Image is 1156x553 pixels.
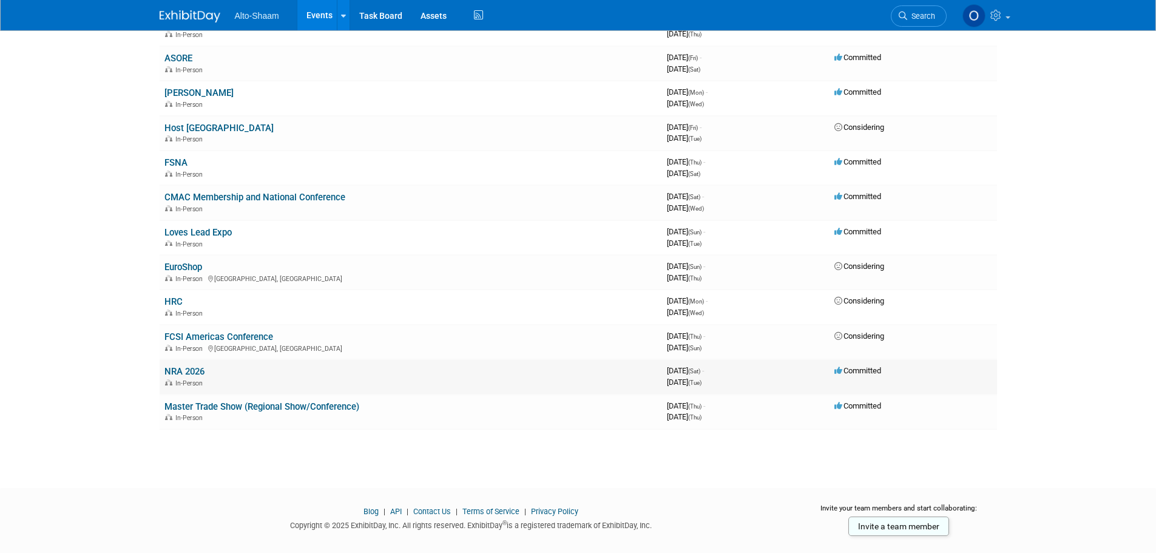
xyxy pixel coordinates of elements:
span: [DATE] [667,331,705,341]
a: FSNA [164,157,188,168]
span: - [700,53,701,62]
a: HRC [164,296,183,307]
a: Master Trade Show (Regional Show/Conference) [164,401,359,412]
img: In-Person Event [165,275,172,281]
span: Search [907,12,935,21]
a: EuroShop [164,262,202,273]
span: [DATE] [667,157,705,166]
span: (Sat) [688,194,700,200]
a: NRA 2026 [164,366,204,377]
span: [DATE] [667,53,701,62]
a: Search [891,5,947,27]
span: - [703,157,705,166]
span: - [703,331,705,341]
span: [DATE] [667,378,701,387]
span: | [380,507,388,516]
span: In-Person [175,275,206,283]
span: In-Person [175,135,206,143]
span: Committed [834,227,881,236]
span: | [453,507,461,516]
img: In-Person Event [165,101,172,107]
img: In-Person Event [165,310,172,316]
span: In-Person [175,310,206,317]
img: In-Person Event [165,31,172,37]
span: [DATE] [667,273,701,282]
div: [GEOGRAPHIC_DATA], [GEOGRAPHIC_DATA] [164,343,657,353]
span: Committed [834,366,881,375]
a: Contact Us [413,507,451,516]
span: [DATE] [667,169,700,178]
span: (Fri) [688,124,698,131]
span: [DATE] [667,343,701,352]
span: In-Person [175,205,206,213]
span: [DATE] [667,123,701,132]
span: Considering [834,123,884,132]
span: (Fri) [688,55,698,61]
span: In-Person [175,101,206,109]
img: In-Person Event [165,205,172,211]
span: [DATE] [667,412,701,421]
span: [DATE] [667,227,705,236]
img: Olivia Strasser [962,4,985,27]
span: | [404,507,411,516]
div: Invite your team members and start collaborating: [801,503,997,521]
a: Terms of Service [462,507,519,516]
span: [DATE] [667,203,704,212]
img: In-Person Event [165,414,172,420]
span: In-Person [175,379,206,387]
span: (Thu) [688,31,701,38]
span: In-Person [175,240,206,248]
span: [DATE] [667,296,708,305]
span: [DATE] [667,239,701,248]
img: In-Person Event [165,240,172,246]
span: [DATE] [667,192,704,201]
span: Alto-Shaam [235,11,279,21]
span: (Tue) [688,135,701,142]
span: [DATE] [667,308,704,317]
a: FCSI Americas Conference [164,331,273,342]
span: Considering [834,296,884,305]
span: - [703,227,705,236]
span: In-Person [175,171,206,178]
a: [PERSON_NAME] [164,87,234,98]
span: - [700,123,701,132]
span: (Mon) [688,89,704,96]
span: (Thu) [688,414,701,421]
span: (Sun) [688,263,701,270]
span: (Wed) [688,205,704,212]
a: Privacy Policy [531,507,578,516]
a: Blog [363,507,379,516]
a: CMAC Membership and National Conference [164,192,345,203]
span: [DATE] [667,64,700,73]
span: Committed [834,53,881,62]
img: In-Person Event [165,379,172,385]
img: In-Person Event [165,66,172,72]
span: [DATE] [667,262,705,271]
span: (Thu) [688,403,701,410]
span: (Tue) [688,379,701,386]
span: [DATE] [667,134,701,143]
span: Considering [834,331,884,341]
span: - [703,262,705,271]
span: In-Person [175,31,206,39]
span: - [706,87,708,97]
span: (Tue) [688,240,701,247]
span: [DATE] [667,366,704,375]
img: In-Person Event [165,135,172,141]
span: [DATE] [667,87,708,97]
span: (Mon) [688,298,704,305]
span: Committed [834,157,881,166]
span: (Sat) [688,171,700,177]
img: In-Person Event [165,171,172,177]
sup: ® [502,520,507,526]
span: Committed [834,192,881,201]
span: (Thu) [688,333,701,340]
span: - [702,192,704,201]
span: In-Person [175,414,206,422]
span: (Wed) [688,310,704,316]
span: | [521,507,529,516]
span: - [703,401,705,410]
a: Loves Lead Expo [164,227,232,238]
span: (Wed) [688,101,704,107]
img: ExhibitDay [160,10,220,22]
